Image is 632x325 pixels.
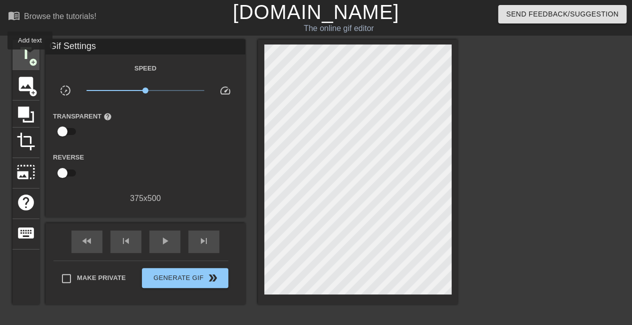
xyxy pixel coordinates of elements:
[103,112,112,121] span: help
[120,235,132,247] span: skip_previous
[53,152,84,162] label: Reverse
[216,22,462,34] div: The online gif editor
[29,88,37,97] span: add_circle
[45,39,245,54] div: Gif Settings
[29,58,37,66] span: add_circle
[134,63,156,73] label: Speed
[8,9,20,21] span: menu_book
[24,12,96,20] div: Browse the tutorials!
[45,192,245,204] div: 375 x 500
[77,273,126,283] span: Make Private
[498,5,627,23] button: Send Feedback/Suggestion
[219,84,231,96] span: speed
[16,132,35,151] span: crop
[8,9,96,25] a: Browse the tutorials!
[59,84,71,96] span: slow_motion_video
[142,268,228,288] button: Generate Gif
[16,44,35,63] span: title
[146,272,224,284] span: Generate Gif
[159,235,171,247] span: play_arrow
[81,235,93,247] span: fast_rewind
[53,111,112,121] label: Transparent
[207,272,219,284] span: double_arrow
[16,162,35,181] span: photo_size_select_large
[506,8,619,20] span: Send Feedback/Suggestion
[233,1,399,23] a: [DOMAIN_NAME]
[16,223,35,242] span: keyboard
[16,74,35,93] span: image
[198,235,210,247] span: skip_next
[16,193,35,212] span: help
